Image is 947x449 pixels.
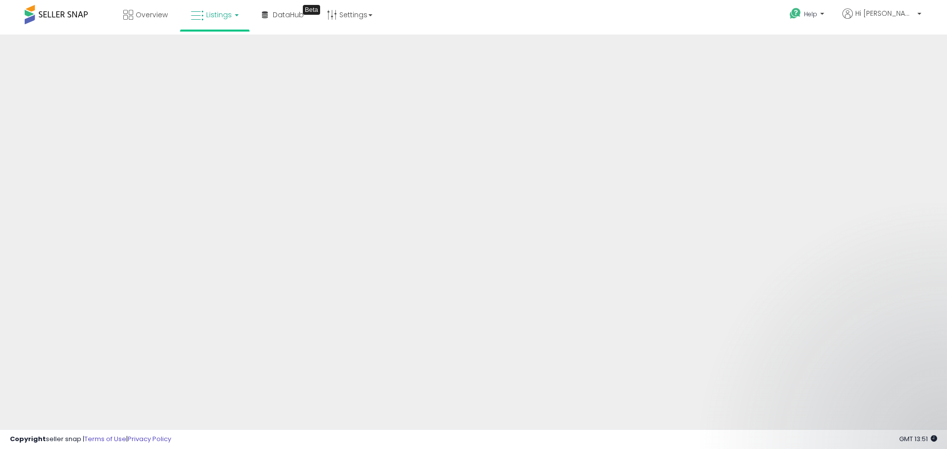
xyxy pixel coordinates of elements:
[273,10,304,20] span: DataHub
[855,8,914,18] span: Hi [PERSON_NAME]
[128,434,171,444] a: Privacy Policy
[136,10,168,20] span: Overview
[84,434,126,444] a: Terms of Use
[10,434,46,444] strong: Copyright
[10,435,171,444] div: seller snap | |
[842,8,921,31] a: Hi [PERSON_NAME]
[206,10,232,20] span: Listings
[804,10,817,18] span: Help
[303,5,320,15] div: Tooltip anchor
[789,7,801,20] i: Get Help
